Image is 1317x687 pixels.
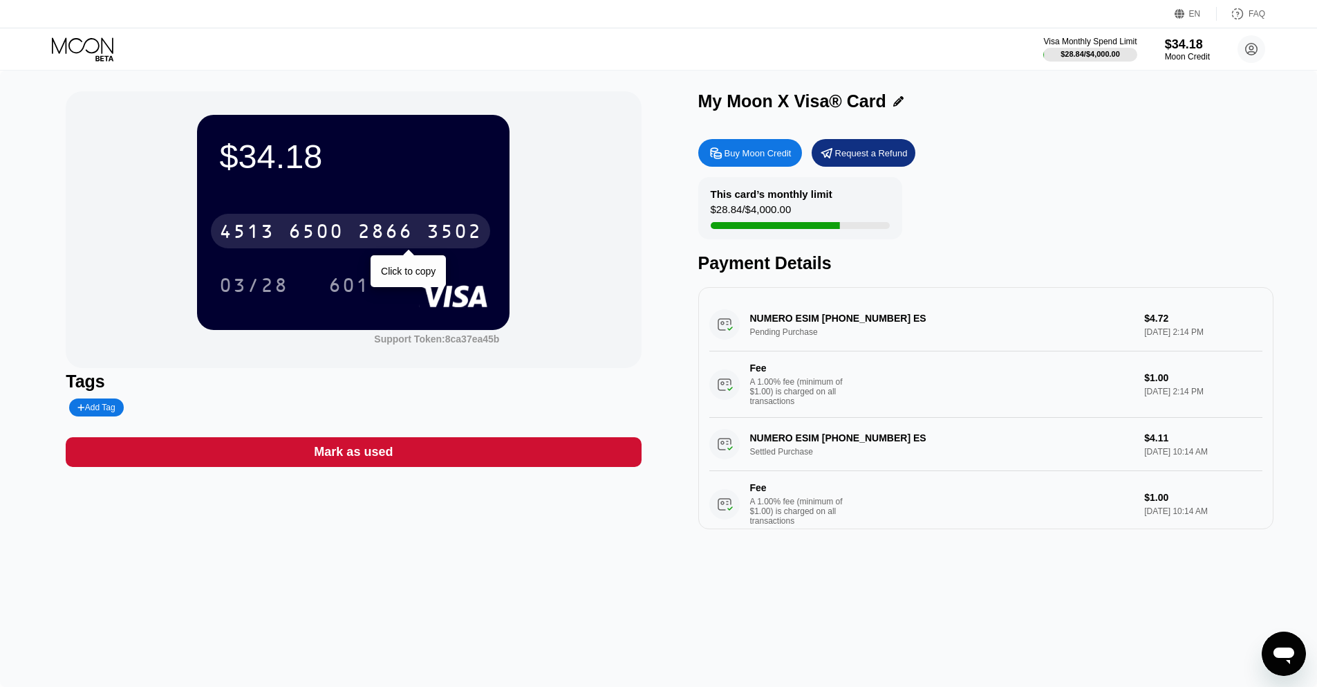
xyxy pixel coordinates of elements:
div: $1.00 [1144,372,1262,383]
iframe: Кнопка запуска окна обмена сообщениями [1262,632,1306,676]
div: FAQ [1249,9,1265,19]
div: 4513650028663502 [211,214,490,248]
div: EN [1175,7,1217,21]
div: 3502 [427,222,482,244]
div: FAQ [1217,7,1265,21]
div: My Moon X Visa® Card [698,91,886,111]
div: Mark as used [314,444,393,460]
div: FeeA 1.00% fee (minimum of $1.00) is charged on all transactions$1.00[DATE] 2:14 PM [709,351,1262,418]
div: 601 [318,268,380,302]
div: 601 [328,276,370,298]
div: A 1.00% fee (minimum of $1.00) is charged on all transactions [750,497,854,526]
div: EN [1189,9,1201,19]
div: Moon Credit [1165,52,1210,62]
div: Request a Refund [835,147,908,159]
div: Request a Refund [812,139,915,167]
div: Click to copy [381,266,436,277]
div: 2866 [357,222,413,244]
div: 03/28 [219,276,288,298]
div: $34.18Moon Credit [1165,37,1210,62]
div: Visa Monthly Spend Limit$28.84/$4,000.00 [1043,37,1137,62]
div: Add Tag [77,403,115,412]
div: $34.18 [219,137,487,176]
div: Visa Monthly Spend Limit [1043,37,1137,46]
div: Support Token:8ca37ea45b [374,333,499,345]
div: $1.00 [1144,492,1262,503]
div: Mark as used [66,437,641,467]
div: Payment Details [698,253,1273,273]
div: Buy Moon Credit [725,147,792,159]
div: [DATE] 10:14 AM [1144,506,1262,516]
div: Add Tag [69,399,123,416]
div: Buy Moon Credit [698,139,802,167]
div: Tags [66,372,641,392]
div: 03/28 [209,268,299,302]
div: [DATE] 2:14 PM [1144,387,1262,396]
div: $28.84 / $4,000.00 [1061,50,1120,58]
div: Fee [750,363,847,374]
div: This card’s monthly limit [711,188,832,200]
div: Support Token: 8ca37ea45b [374,333,499,345]
div: 4513 [219,222,274,244]
div: 6500 [288,222,344,244]
div: FeeA 1.00% fee (minimum of $1.00) is charged on all transactions$1.00[DATE] 10:14 AM [709,471,1262,538]
div: $34.18 [1165,37,1210,52]
div: Fee [750,482,847,493]
div: $28.84 / $4,000.00 [711,203,792,222]
div: A 1.00% fee (minimum of $1.00) is charged on all transactions [750,377,854,406]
